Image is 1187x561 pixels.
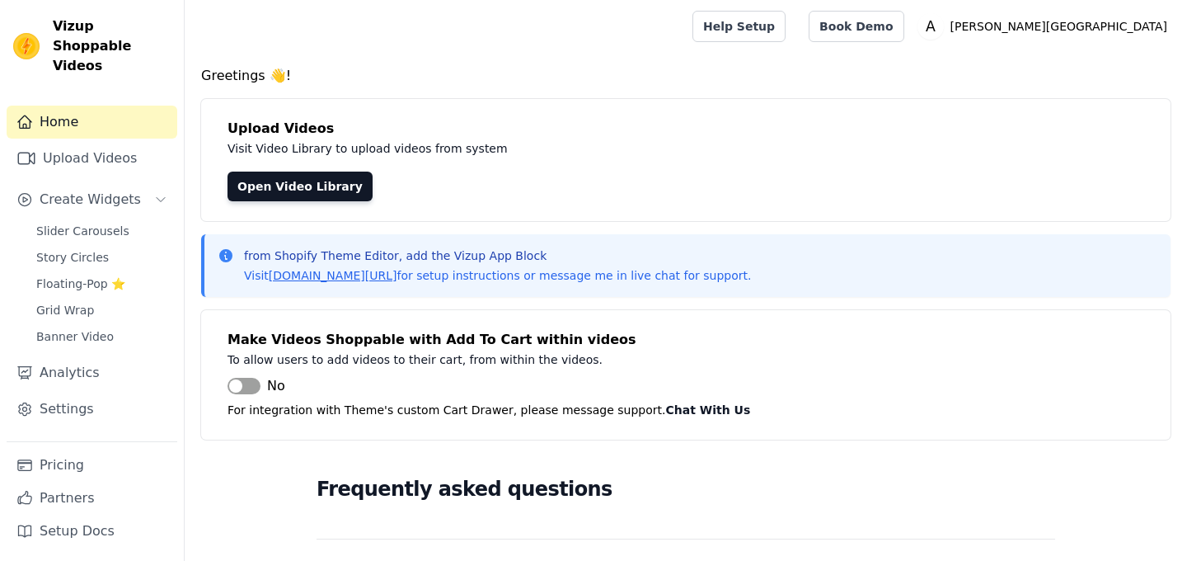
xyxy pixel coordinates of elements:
a: Grid Wrap [26,299,177,322]
a: Open Video Library [228,172,373,201]
p: Visit for setup instructions or message me in live chat for support. [244,267,751,284]
a: Setup Docs [7,515,177,548]
span: Vizup Shoppable Videos [53,16,171,76]
a: Help Setup [692,11,786,42]
a: Analytics [7,356,177,389]
p: Visit Video Library to upload videos from system [228,139,966,158]
p: from Shopify Theme Editor, add the Vizup App Block [244,247,751,264]
a: [DOMAIN_NAME][URL] [269,269,397,282]
a: Upload Videos [7,142,177,175]
a: Home [7,106,177,139]
span: Story Circles [36,249,109,266]
span: Create Widgets [40,190,141,210]
a: Floating-Pop ⭐ [26,272,177,295]
a: Settings [7,393,177,426]
h4: Upload Videos [228,119,1144,139]
p: To allow users to add videos to their cart, from within the videos. [228,350,966,370]
text: A [926,18,936,35]
span: Banner Video [36,328,114,345]
a: Slider Carousels [26,219,177,243]
button: A [PERSON_NAME][GEOGRAPHIC_DATA] [917,12,1174,41]
span: No [267,376,285,396]
h4: Make Videos Shoppable with Add To Cart within videos [228,330,1144,350]
a: Partners [7,482,177,515]
p: [PERSON_NAME][GEOGRAPHIC_DATA] [944,12,1174,41]
span: Slider Carousels [36,223,129,239]
a: Story Circles [26,246,177,269]
a: Pricing [7,449,177,482]
a: Banner Video [26,325,177,348]
button: Chat With Us [666,400,751,420]
span: Floating-Pop ⭐ [36,276,125,292]
button: Create Widgets [7,183,177,216]
button: No [228,376,285,396]
p: For integration with Theme's custom Cart Drawer, please message support. [228,400,1144,420]
img: Vizup [13,33,40,59]
span: Grid Wrap [36,302,94,318]
a: Book Demo [809,11,903,42]
h2: Frequently asked questions [317,473,1055,506]
h4: Greetings 👋! [201,66,1171,86]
